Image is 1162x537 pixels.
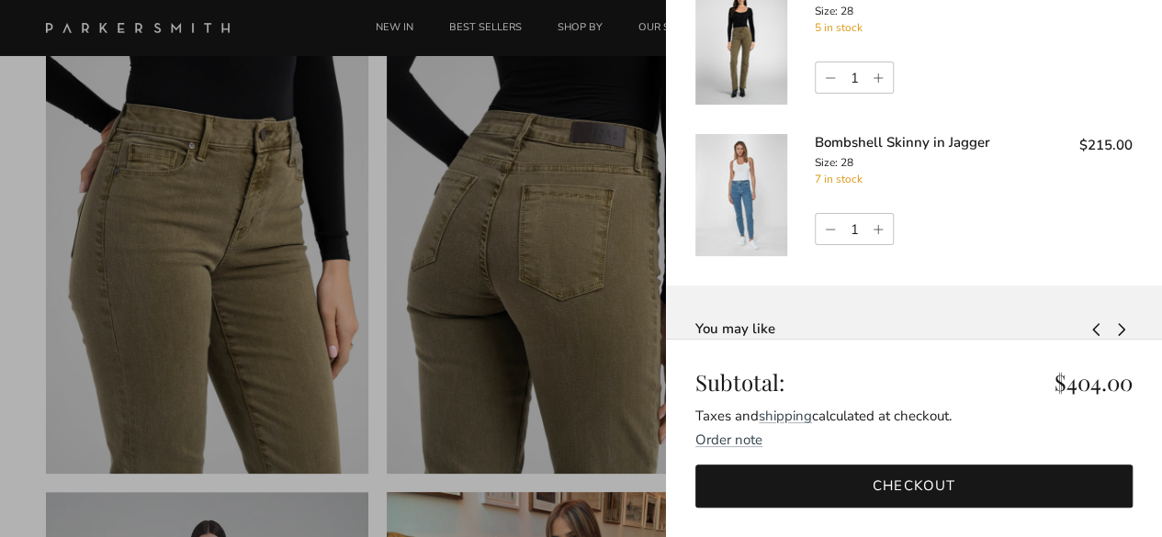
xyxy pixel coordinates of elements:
[840,215,868,244] input: Quantity
[868,62,893,94] a: Increase quantity
[815,133,990,151] a: Bombshell Skinny in Jagger
[815,155,838,170] span: Size:
[815,4,838,18] span: Size:
[840,4,853,18] span: 28
[759,407,812,425] a: shipping
[1079,136,1133,154] span: $215.00
[695,369,1133,396] div: Subtotal:
[695,464,1133,508] a: Checkout
[840,63,868,93] input: Quantity
[695,405,1133,427] div: Taxes and calculated at checkout.
[1055,369,1133,396] span: $404.00
[868,214,893,245] a: Increase quantity
[695,319,1085,339] div: You may like
[815,171,1052,188] div: 7 in stock
[815,19,1052,37] div: 5 in stock
[816,214,840,245] a: Decrease quantity
[840,155,853,170] span: 28
[695,431,762,449] toggle-target: Order note
[816,62,840,94] a: Decrease quantity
